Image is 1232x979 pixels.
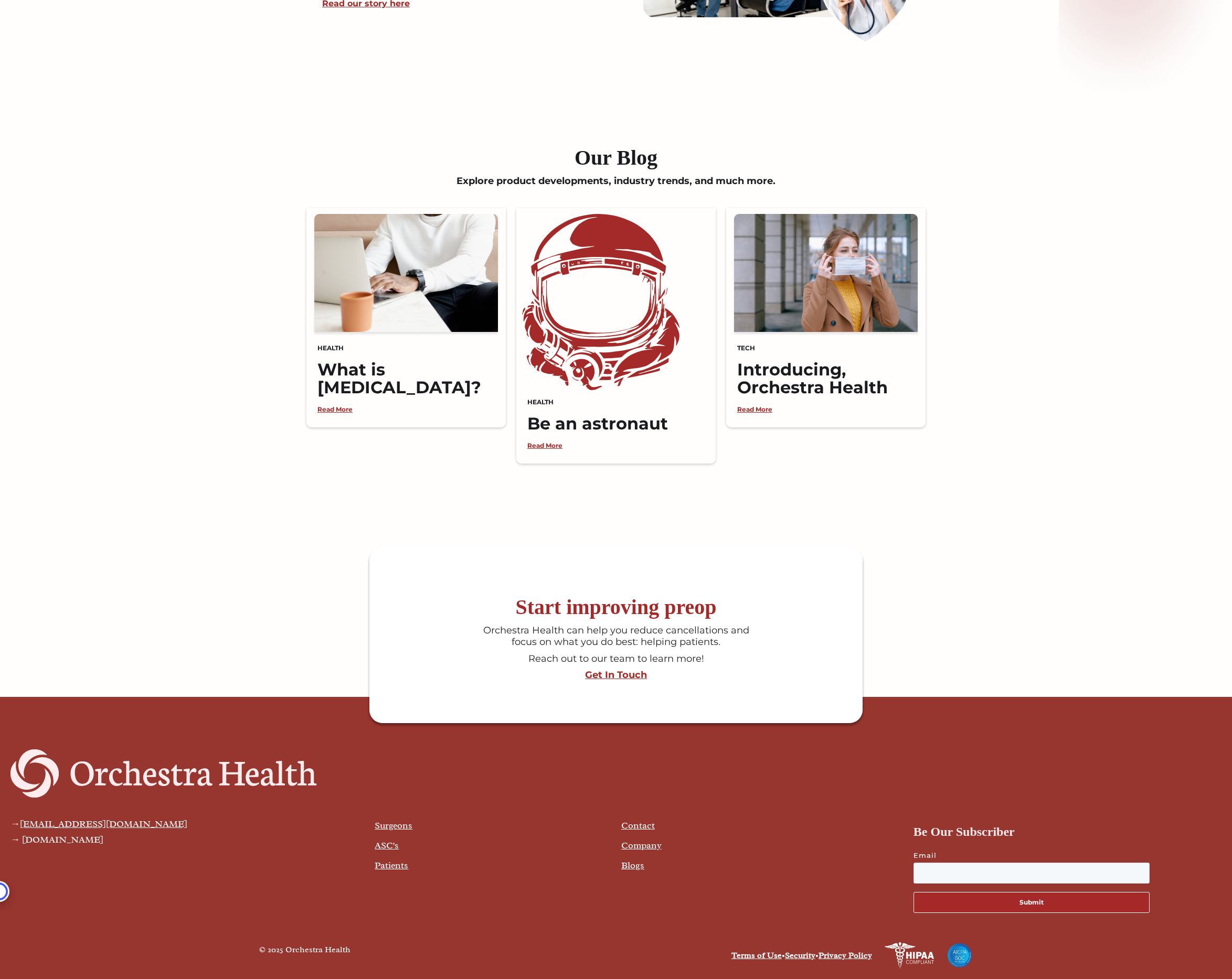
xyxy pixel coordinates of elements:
[914,850,1176,860] label: Email
[375,595,857,620] h6: Start improving preop
[375,859,408,871] a: Patients
[621,859,644,871] a: Blogs
[732,341,920,356] div: Tech
[819,950,872,961] a: Privacy Policy
[375,670,857,681] a: Get In Touch
[10,819,187,829] div: →
[621,948,872,963] div: • •
[731,950,782,961] a: Terms of Use
[621,820,655,831] a: Contact
[375,820,412,831] a: Surgeons
[312,214,500,336] img: What is Perioperative Care?
[375,840,399,851] a: ASC's
[522,415,710,433] h5: Be an astronaut
[732,214,920,336] img: Introducing, Orchestra Health
[522,214,679,390] img: Be an astronaut
[914,822,1176,842] h4: Be Our Subscriber
[10,834,187,845] div: → [DOMAIN_NAME]
[20,818,187,830] a: [EMAIL_ADDRESS][DOMAIN_NAME]
[785,950,815,961] a: Security
[312,361,500,396] h5: What is [MEDICAL_DATA]?
[732,361,920,396] h5: Introducing, Orchestra Health
[259,942,351,969] div: © 2025 Orchestra Health
[301,176,931,208] div: Explore product developments, industry trends, and much more.
[732,405,772,413] a: Read More
[621,840,662,851] a: Company
[914,892,1150,913] button: Submit
[479,653,754,665] div: Reach out to our team to learn more!
[312,341,500,356] div: Health
[301,145,931,170] h2: Our Blog
[479,625,754,648] div: Orchestra Health can help you reduce cancellations and focus on what you do best: helping patients.
[522,395,710,410] div: Health
[312,405,353,413] a: Read More
[522,442,562,449] a: Read More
